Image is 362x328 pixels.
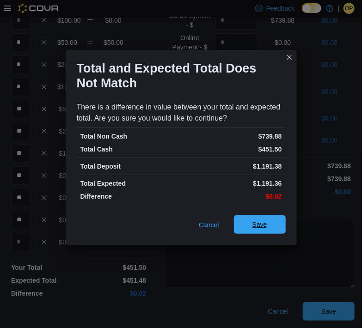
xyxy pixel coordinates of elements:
[183,132,282,141] p: $739.88
[183,179,282,188] p: $1,191.36
[77,61,278,91] h1: Total and Expected Total Does Not Match
[234,215,286,234] button: Save
[80,179,179,188] p: Total Expected
[183,162,282,171] p: $1,191.38
[77,102,286,124] div: There is a difference in value between your total and expected total. Are you sure you would like...
[183,145,282,154] p: $451.50
[183,192,282,201] p: $0.02
[80,145,179,154] p: Total Cash
[252,220,267,229] span: Save
[199,220,219,230] span: Cancel
[80,132,179,141] p: Total Non Cash
[284,52,295,63] button: Closes this modal window
[195,216,223,234] button: Cancel
[80,192,179,201] p: Difference
[80,162,179,171] p: Total Deposit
